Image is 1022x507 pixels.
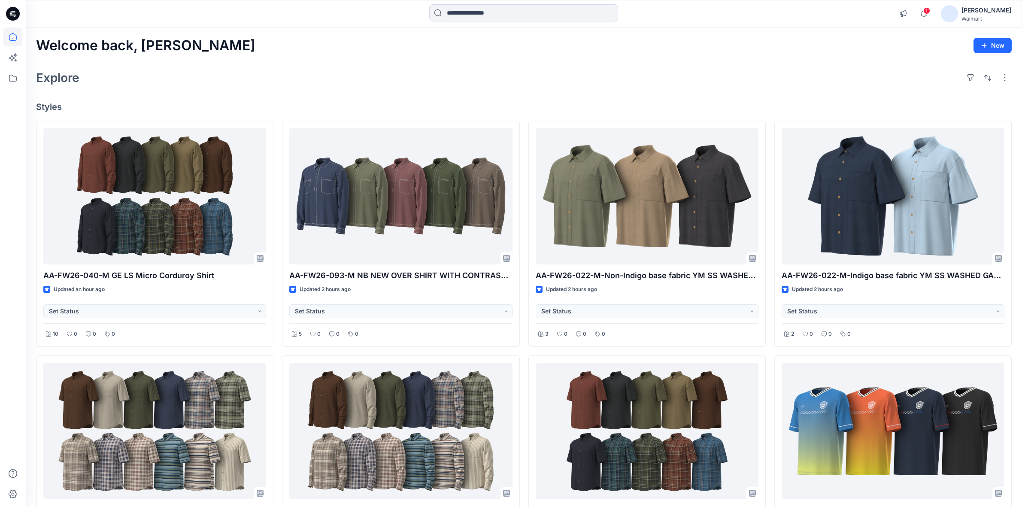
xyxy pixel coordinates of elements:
[602,330,605,339] p: 0
[289,270,512,282] p: AA-FW26-093-M NB NEW OVER SHIRT WITH CONTRAST STITCH
[317,330,321,339] p: 0
[43,128,266,264] a: AA-FW26-040-M GE LS Micro Corduroy Shirt
[93,330,96,339] p: 0
[43,270,266,282] p: AA-FW26-040-M GE LS Micro Corduroy Shirt
[536,270,758,282] p: AA-FW26-022-M-Non-Indigo base fabric YM SS WASHED GAUZE TEXTURED SHIRT
[536,128,758,264] a: AA-FW26-022-M-Non-Indigo base fabric YM SS WASHED GAUZE TEXTURED SHIRT
[973,38,1012,53] button: New
[792,285,843,294] p: Updated 2 hours ago
[43,363,266,499] a: AA-FW26-073-M_ GE SS LINEN_BLEND SHIRT
[564,330,567,339] p: 0
[782,363,1004,499] a: AA-SS26-451-B_AW SOCCER TEE
[782,128,1004,264] a: AA-FW26-022-M-Indigo base fabric YM SS WASHED GAUZE TEXTURED SHIRT
[583,330,586,339] p: 0
[961,5,1011,15] div: [PERSON_NAME]
[289,363,512,499] a: AA-FW26-072-M GE LS LINEN_BLEND SHIRT
[546,285,597,294] p: Updated 2 hours ago
[53,330,58,339] p: 10
[782,270,1004,282] p: AA-FW26-022-M-Indigo base fabric YM SS WASHED GAUZE TEXTURED SHIRT
[112,330,115,339] p: 0
[961,15,1011,22] div: Walmart
[336,330,340,339] p: 0
[74,330,77,339] p: 0
[300,285,351,294] p: Updated 2 hours ago
[847,330,851,339] p: 0
[355,330,358,339] p: 0
[36,71,79,85] h2: Explore
[36,102,1012,112] h4: Styles
[923,7,930,14] span: 1
[289,128,512,264] a: AA-FW26-093-M NB NEW OVER SHIRT WITH CONTRAST STITCH
[941,5,958,22] img: avatar
[545,330,549,339] p: 3
[36,38,255,54] h2: Welcome back, [PERSON_NAME]
[828,330,832,339] p: 0
[54,285,105,294] p: Updated an hour ago
[299,330,302,339] p: 5
[536,363,758,499] a: AA-FW26-041-M GE SS Micro Corduroy Shirt_3
[810,330,813,339] p: 0
[791,330,794,339] p: 2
